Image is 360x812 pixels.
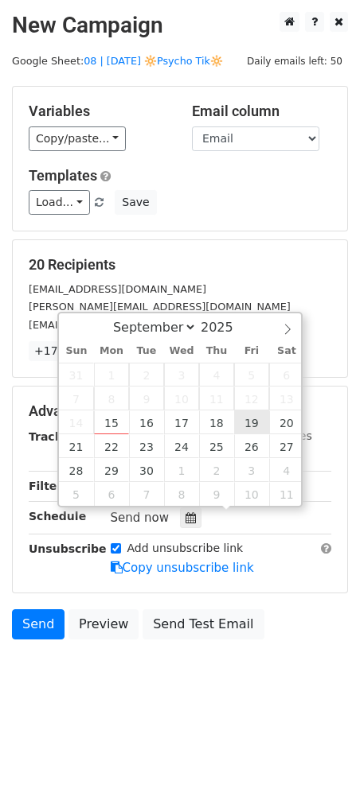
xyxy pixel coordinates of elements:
span: October 8, 2025 [164,482,199,506]
input: Year [197,320,254,335]
span: Tue [129,346,164,356]
span: September 28, 2025 [59,458,94,482]
button: Save [115,190,156,215]
span: September 27, 2025 [269,434,304,458]
strong: Unsubscribe [29,542,107,555]
span: September 24, 2025 [164,434,199,458]
span: October 3, 2025 [234,458,269,482]
small: [EMAIL_ADDRESS][DOMAIN_NAME] [29,319,206,331]
span: September 30, 2025 [129,458,164,482]
span: Sun [59,346,94,356]
label: Add unsubscribe link [127,540,244,557]
span: September 29, 2025 [94,458,129,482]
span: September 23, 2025 [129,434,164,458]
span: October 10, 2025 [234,482,269,506]
h5: Variables [29,103,168,120]
span: September 8, 2025 [94,387,129,410]
span: September 14, 2025 [59,410,94,434]
span: September 21, 2025 [59,434,94,458]
span: September 4, 2025 [199,363,234,387]
span: September 15, 2025 [94,410,129,434]
span: September 12, 2025 [234,387,269,410]
span: September 10, 2025 [164,387,199,410]
span: Fri [234,346,269,356]
strong: Filters [29,480,69,492]
span: September 2, 2025 [129,363,164,387]
span: October 1, 2025 [164,458,199,482]
span: Thu [199,346,234,356]
a: Daily emails left: 50 [241,55,348,67]
iframe: Chat Widget [280,736,360,812]
span: September 17, 2025 [164,410,199,434]
small: [PERSON_NAME][EMAIL_ADDRESS][DOMAIN_NAME] [29,301,291,313]
span: October 7, 2025 [129,482,164,506]
span: Sat [269,346,304,356]
span: September 16, 2025 [129,410,164,434]
span: September 25, 2025 [199,434,234,458]
span: September 13, 2025 [269,387,304,410]
span: September 6, 2025 [269,363,304,387]
a: Preview [68,609,139,639]
h2: New Campaign [12,12,348,39]
span: September 1, 2025 [94,363,129,387]
span: September 22, 2025 [94,434,129,458]
span: October 11, 2025 [269,482,304,506]
span: September 26, 2025 [234,434,269,458]
small: [EMAIL_ADDRESS][DOMAIN_NAME] [29,283,206,295]
span: September 18, 2025 [199,410,234,434]
span: October 2, 2025 [199,458,234,482]
a: Send [12,609,65,639]
strong: Tracking [29,430,82,443]
span: October 9, 2025 [199,482,234,506]
span: September 3, 2025 [164,363,199,387]
span: October 5, 2025 [59,482,94,506]
strong: Schedule [29,510,86,523]
a: Templates [29,167,97,184]
span: September 9, 2025 [129,387,164,410]
a: Load... [29,190,90,215]
span: August 31, 2025 [59,363,94,387]
span: September 7, 2025 [59,387,94,410]
h5: Advanced [29,402,331,420]
span: Daily emails left: 50 [241,52,348,70]
small: Google Sheet: [12,55,223,67]
a: Copy unsubscribe link [111,561,254,575]
span: October 4, 2025 [269,458,304,482]
span: Mon [94,346,129,356]
span: October 6, 2025 [94,482,129,506]
span: September 11, 2025 [199,387,234,410]
h5: Email column [192,103,331,120]
h5: 20 Recipients [29,256,331,274]
a: 08 | [DATE] 🔆Psycho Tik🔆 [84,55,223,67]
label: UTM Codes [249,428,311,445]
a: Send Test Email [143,609,264,639]
span: Send now [111,511,170,525]
span: September 20, 2025 [269,410,304,434]
span: September 5, 2025 [234,363,269,387]
a: +17 more [29,341,96,361]
span: September 19, 2025 [234,410,269,434]
a: Copy/paste... [29,126,126,151]
span: Wed [164,346,199,356]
